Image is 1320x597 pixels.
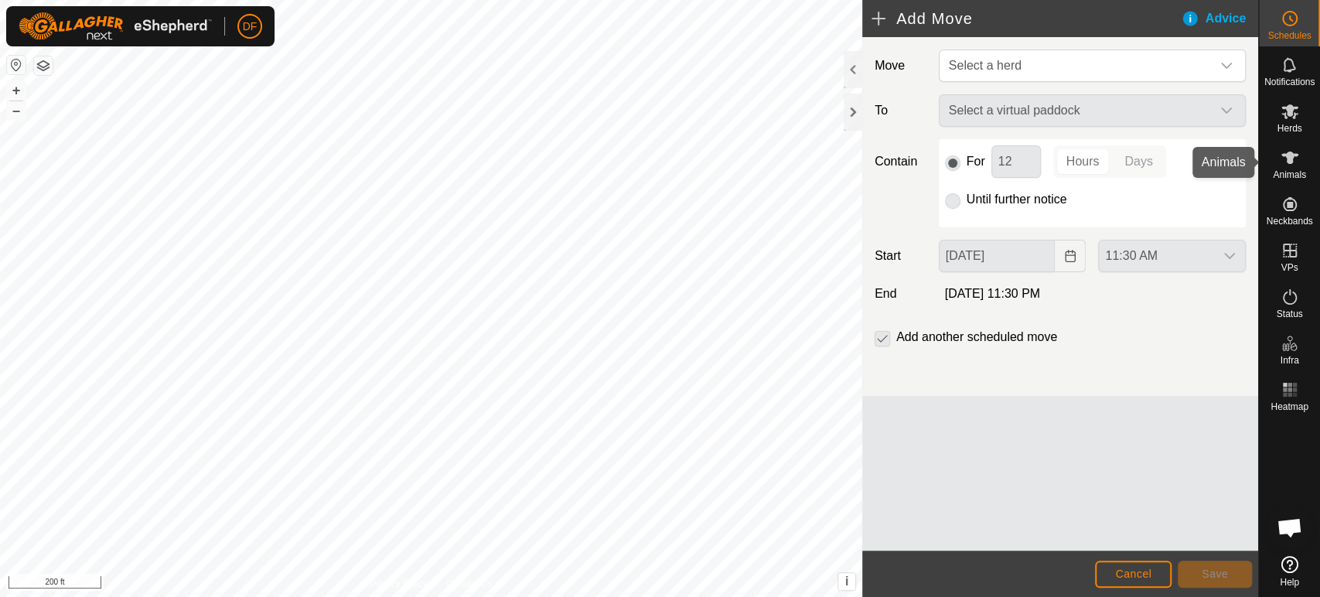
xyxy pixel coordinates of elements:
label: End [868,285,933,303]
button: Cancel [1095,561,1172,588]
a: Contact Us [446,577,492,591]
label: Start [868,247,933,265]
span: Infra [1280,356,1298,365]
button: – [7,101,26,120]
span: Heatmap [1271,402,1308,411]
button: Reset Map [7,56,26,74]
span: Status [1276,309,1302,319]
span: Select a herd [943,50,1211,81]
h2: Add Move [871,9,1181,28]
button: Save [1178,561,1252,588]
span: Herds [1277,124,1301,133]
span: VPs [1281,263,1298,272]
span: [DATE] 11:30 PM [945,287,1040,300]
button: Map Layers [34,56,53,75]
label: Contain [868,152,933,171]
span: Cancel [1115,568,1151,580]
span: Help [1280,578,1299,587]
span: Notifications [1264,77,1315,87]
a: Privacy Policy [370,577,428,591]
span: i [845,575,848,588]
label: To [868,94,933,127]
span: Save [1202,568,1228,580]
button: Choose Date [1055,240,1086,272]
label: Move [868,49,933,82]
label: For [967,155,985,168]
span: Select a herd [949,59,1022,72]
div: Open chat [1267,504,1313,551]
img: Gallagher Logo [19,12,212,40]
div: Advice [1181,9,1258,28]
a: Help [1259,550,1320,593]
label: Add another scheduled move [896,331,1057,343]
span: Schedules [1267,31,1311,40]
span: Neckbands [1266,217,1312,226]
label: Until further notice [967,193,1067,206]
div: dropdown trigger [1211,50,1242,81]
span: DF [243,19,258,35]
button: + [7,81,26,100]
span: Animals [1273,170,1306,179]
button: i [838,573,855,590]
